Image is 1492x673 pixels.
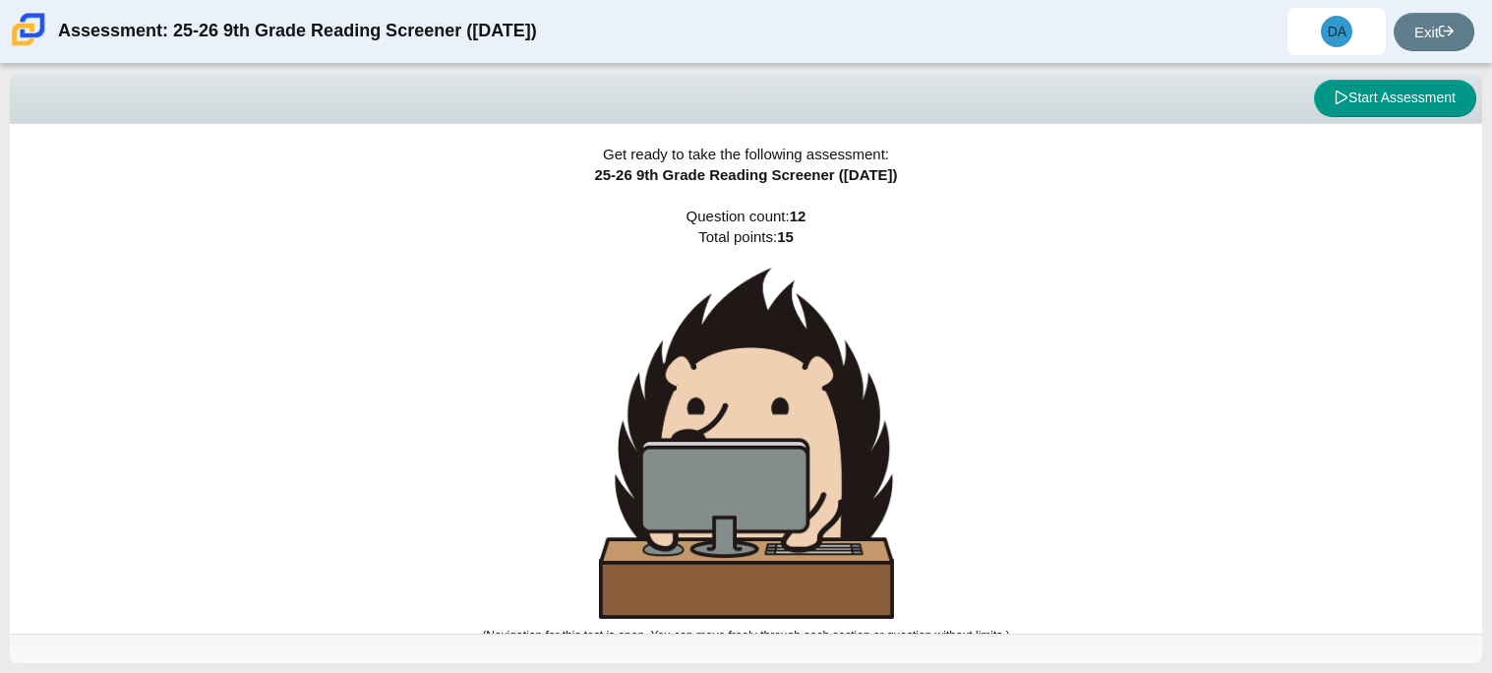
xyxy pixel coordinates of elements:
[1328,25,1346,38] span: DA
[8,36,49,53] a: Carmen School of Science & Technology
[599,268,894,619] img: hedgehog-behind-computer-large.png
[1394,13,1474,51] a: Exit
[482,629,1009,642] small: (Navigation for this test is open. You can move freely through each section or question without l...
[1314,80,1476,117] button: Start Assessment
[777,228,794,245] b: 15
[58,8,537,55] div: Assessment: 25-26 9th Grade Reading Screener ([DATE])
[594,166,897,183] span: 25-26 9th Grade Reading Screener ([DATE])
[790,208,806,224] b: 12
[8,9,49,50] img: Carmen School of Science & Technology
[603,146,889,162] span: Get ready to take the following assessment:
[482,208,1009,642] span: Question count: Total points:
